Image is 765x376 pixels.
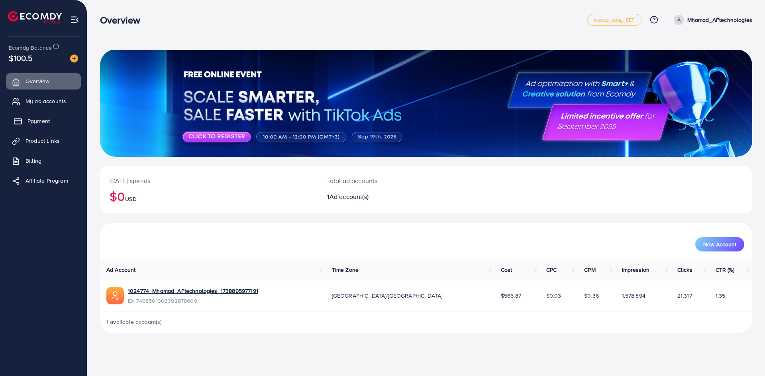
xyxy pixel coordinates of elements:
[70,55,78,62] img: image
[25,177,68,185] span: Affiliate Program
[677,292,692,300] span: 21,317
[8,11,62,23] img: logo
[106,287,124,304] img: ic-ads-acc.e4c84228.svg
[110,176,308,185] p: [DATE] spends
[106,318,162,326] span: 1 available account(s)
[330,192,369,201] span: Ad account(s)
[501,292,521,300] span: $566.87
[327,193,471,201] h2: 1
[125,195,136,203] span: USD
[716,266,734,274] span: CTR (%)
[9,44,52,52] span: Ecomdy Balance
[584,266,595,274] span: CPM
[70,15,79,24] img: menu
[501,266,512,274] span: Cost
[584,292,599,300] span: $0.36
[546,292,561,300] span: $0.03
[622,292,645,300] span: 1,578,894
[106,266,136,274] span: Ad Account
[703,242,736,247] span: New Account
[622,266,650,274] span: Impression
[6,133,81,149] a: Product Links
[6,73,81,89] a: Overview
[6,93,81,109] a: My ad accounts
[25,97,66,105] span: My ad accounts
[128,297,258,305] span: ID: 7468501303392878609
[587,14,641,26] a: metap_oday_REF
[25,157,41,165] span: Billing
[687,15,752,25] p: Mhamad_AFtechnologies
[6,173,81,189] a: Affiliate Program
[332,292,443,300] span: [GEOGRAPHIC_DATA]/[GEOGRAPHIC_DATA]
[677,266,692,274] span: Clicks
[594,18,634,23] span: metap_oday_REF
[671,15,752,25] a: Mhamad_AFtechnologies
[332,266,359,274] span: Time Zone
[716,292,726,300] span: 1.35
[731,340,759,370] iframe: Chat
[9,52,33,64] span: $100.5
[546,266,557,274] span: CPC
[100,14,147,26] h3: Overview
[110,189,308,204] h2: $0
[6,113,81,129] a: Payment
[6,153,81,169] a: Billing
[25,77,49,85] span: Overview
[128,287,258,295] a: 1024774_Mhamad_AFtechnologies_1738895977191
[27,117,50,125] span: Payment
[695,237,744,251] button: New Account
[25,137,60,145] span: Product Links
[327,176,471,185] p: Total ad accounts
